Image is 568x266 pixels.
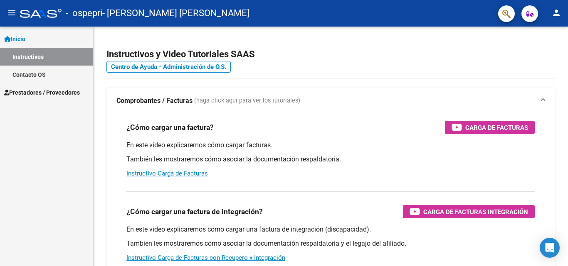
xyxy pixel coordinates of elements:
[66,4,102,22] span: - ospepri
[126,122,214,133] h3: ¿Cómo cargar una factura?
[102,4,249,22] span: - [PERSON_NAME] [PERSON_NAME]
[4,34,25,44] span: Inicio
[423,207,528,217] span: Carga de Facturas Integración
[116,96,193,105] strong: Comprobantes / Facturas
[126,225,535,234] p: En este video explicaremos cómo cargar una factura de integración (discapacidad).
[465,122,528,133] span: Carga de Facturas
[126,155,535,164] p: También les mostraremos cómo asociar la documentación respaldatoria.
[4,88,80,97] span: Prestadores / Proveedores
[7,8,17,18] mat-icon: menu
[106,88,555,114] mat-expansion-panel-header: Comprobantes / Facturas (haga click aquí para ver los tutoriales)
[126,254,285,261] a: Instructivo Carga de Facturas con Recupero x Integración
[445,121,535,134] button: Carga de Facturas
[106,61,231,73] a: Centro de Ayuda - Administración de O.S.
[540,238,560,258] div: Open Intercom Messenger
[126,170,208,177] a: Instructivo Carga de Facturas
[126,239,535,248] p: También les mostraremos cómo asociar la documentación respaldatoria y el legajo del afiliado.
[126,206,263,217] h3: ¿Cómo cargar una factura de integración?
[194,96,300,105] span: (haga click aquí para ver los tutoriales)
[551,8,561,18] mat-icon: person
[106,46,555,62] h2: Instructivos y Video Tutoriales SAAS
[403,205,535,218] button: Carga de Facturas Integración
[126,141,535,150] p: En este video explicaremos cómo cargar facturas.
